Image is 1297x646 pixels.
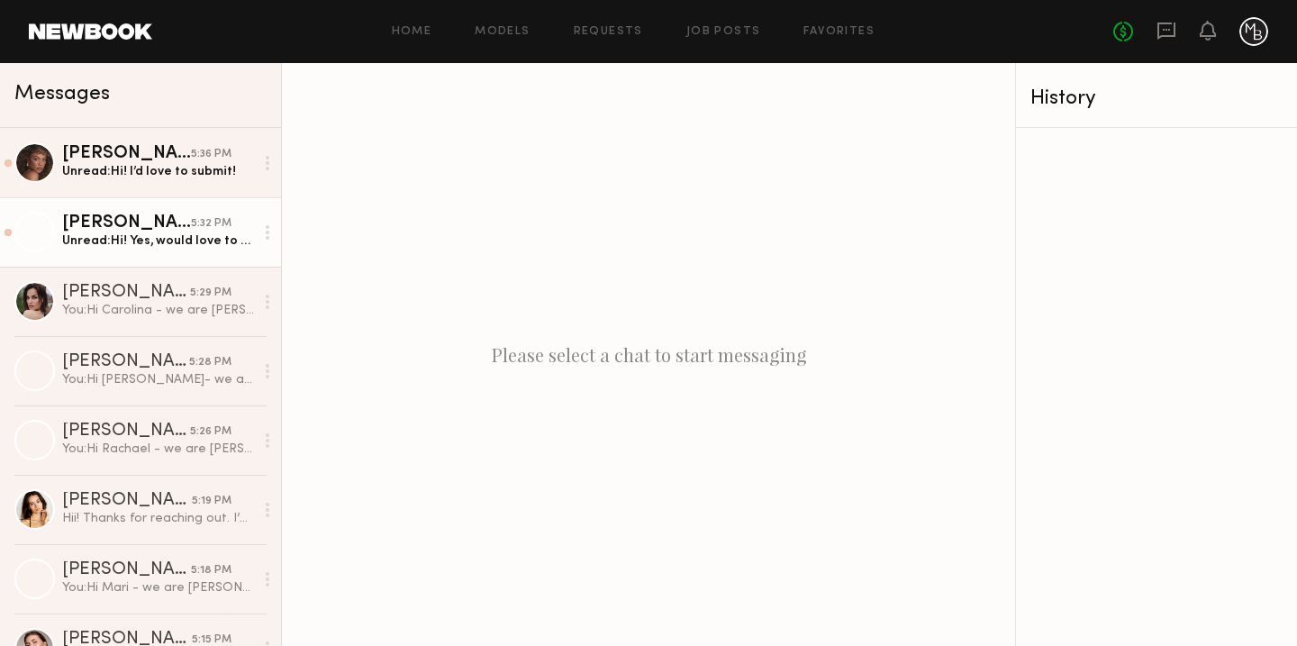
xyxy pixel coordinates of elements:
[62,579,254,596] div: You: Hi Mari - we are [PERSON_NAME], a made for mama handbag line in [GEOGRAPHIC_DATA]. We have a...
[62,510,254,527] div: Hii! Thanks for reaching out. I’m out of town for 10/7-10-12 but I’m happy to still tape if you w...
[62,214,191,232] div: [PERSON_NAME]
[475,26,530,38] a: Models
[392,26,432,38] a: Home
[189,354,231,371] div: 5:28 PM
[803,26,875,38] a: Favorites
[62,284,190,302] div: [PERSON_NAME]
[62,423,190,441] div: [PERSON_NAME]
[62,561,191,579] div: [PERSON_NAME]
[62,302,254,319] div: You: Hi Carolina - we are [PERSON_NAME], a made for mama handbag line in [GEOGRAPHIC_DATA]. We ha...
[686,26,761,38] a: Job Posts
[62,145,191,163] div: [PERSON_NAME]
[574,26,643,38] a: Requests
[14,84,110,105] span: Messages
[190,285,231,302] div: 5:29 PM
[62,232,254,250] div: Unread: Hi! Yes, would love to do a self tape for you guys! Let me know the details :)
[282,63,1015,646] div: Please select a chat to start messaging
[192,493,231,510] div: 5:19 PM
[62,163,254,180] div: Unread: Hi! I’d love to submit!
[62,371,254,388] div: You: Hi [PERSON_NAME]- we are [PERSON_NAME], a made for mama handbag line in [GEOGRAPHIC_DATA]. W...
[1030,88,1283,109] div: History
[62,441,254,458] div: You: Hi Rachael - we are [PERSON_NAME], a made for mama handbag line in [GEOGRAPHIC_DATA]. We hav...
[191,215,231,232] div: 5:32 PM
[62,353,189,371] div: [PERSON_NAME]
[191,562,231,579] div: 5:18 PM
[190,423,231,441] div: 5:26 PM
[62,492,192,510] div: [PERSON_NAME]
[191,146,231,163] div: 5:36 PM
